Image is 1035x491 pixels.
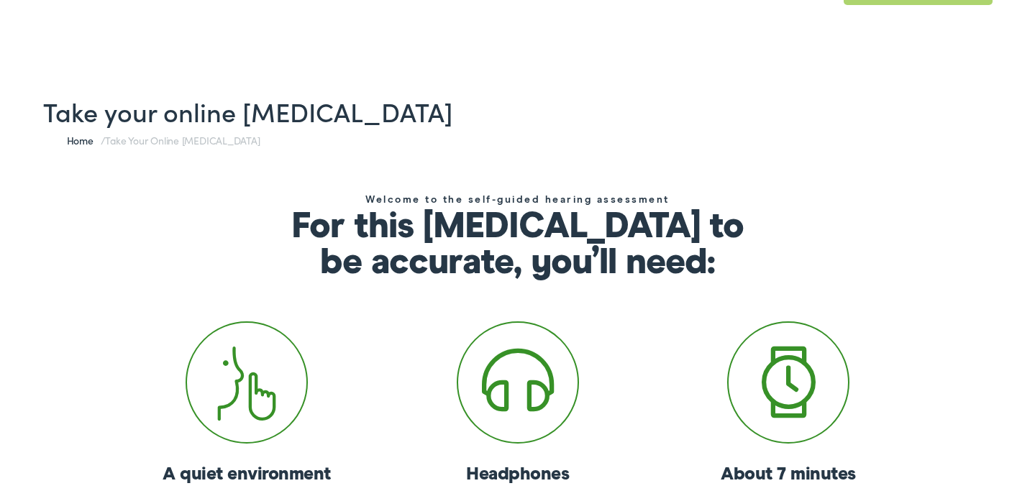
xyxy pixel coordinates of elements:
h6: Headphones [399,465,637,483]
h1: Welcome to the self-guided hearing assessment [281,191,755,209]
span: / [67,133,260,147]
h6: A quiet environment [128,465,365,483]
h6: About 7 minutes [670,465,907,483]
a: Home [67,133,101,147]
p: For this [MEDICAL_DATA] to be accurate, you’ll need: [281,209,755,281]
span: Take your online [MEDICAL_DATA] [105,133,260,147]
h1: Take your online [MEDICAL_DATA] [43,96,993,127]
